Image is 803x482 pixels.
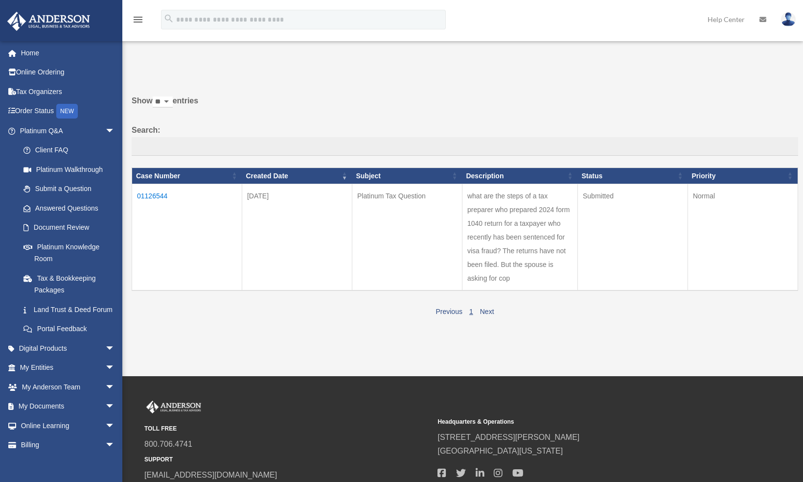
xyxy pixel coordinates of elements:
a: My Entitiesarrow_drop_down [7,358,130,378]
td: Normal [688,184,798,291]
a: [STREET_ADDRESS][PERSON_NAME] [437,433,579,441]
small: Headquarters & Operations [437,417,724,427]
a: Home [7,43,130,63]
a: Land Trust & Deed Forum [14,300,125,319]
a: Order StatusNEW [7,101,130,121]
a: Next [480,308,494,315]
span: arrow_drop_down [105,121,125,141]
label: Show entries [132,94,798,118]
a: Platinum Q&Aarrow_drop_down [7,121,125,141]
a: 1 [469,308,473,315]
select: Showentries [153,96,173,108]
a: Online Learningarrow_drop_down [7,416,130,435]
a: Document Review [14,218,125,238]
small: SUPPORT [144,455,431,465]
a: Tax Organizers [7,82,130,101]
a: My Anderson Teamarrow_drop_down [7,377,130,397]
span: arrow_drop_down [105,338,125,359]
a: Submit a Question [14,179,125,199]
a: Tax & Bookkeeping Packages [14,268,125,300]
th: Case Number: activate to sort column ascending [132,168,242,184]
label: Search: [132,123,798,156]
a: Online Ordering [7,63,130,82]
td: Submitted [577,184,688,291]
a: 800.706.4741 [144,440,192,448]
span: arrow_drop_down [105,416,125,436]
a: My Documentsarrow_drop_down [7,397,130,416]
i: menu [132,14,144,25]
a: Client FAQ [14,141,125,160]
td: [DATE] [242,184,352,291]
td: 01126544 [132,184,242,291]
a: [EMAIL_ADDRESS][DOMAIN_NAME] [144,471,277,479]
th: Subject: activate to sort column ascending [352,168,462,184]
a: Platinum Knowledge Room [14,237,125,268]
span: arrow_drop_down [105,435,125,456]
th: Priority: activate to sort column ascending [688,168,798,184]
th: Created Date: activate to sort column ascending [242,168,352,184]
span: arrow_drop_down [105,397,125,417]
small: TOLL FREE [144,424,431,434]
th: Description: activate to sort column ascending [462,168,577,184]
th: Status: activate to sort column ascending [577,168,688,184]
a: Answered Questions [14,198,120,218]
a: Digital Productsarrow_drop_down [7,338,130,358]
a: Previous [436,308,462,315]
img: User Pic [781,12,796,26]
a: Portal Feedback [14,319,125,339]
a: Platinum Walkthrough [14,160,125,179]
span: arrow_drop_down [105,377,125,397]
a: menu [132,17,144,25]
div: NEW [56,104,78,119]
img: Anderson Advisors Platinum Portal [4,12,93,31]
input: Search: [132,137,798,156]
a: [GEOGRAPHIC_DATA][US_STATE] [437,447,563,455]
i: search [163,13,174,24]
span: arrow_drop_down [105,358,125,378]
a: Billingarrow_drop_down [7,435,130,455]
td: what are the steps of a tax preparer who prepared 2024 form 1040 return for a taxpayer who recent... [462,184,577,291]
img: Anderson Advisors Platinum Portal [144,401,203,413]
td: Platinum Tax Question [352,184,462,291]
